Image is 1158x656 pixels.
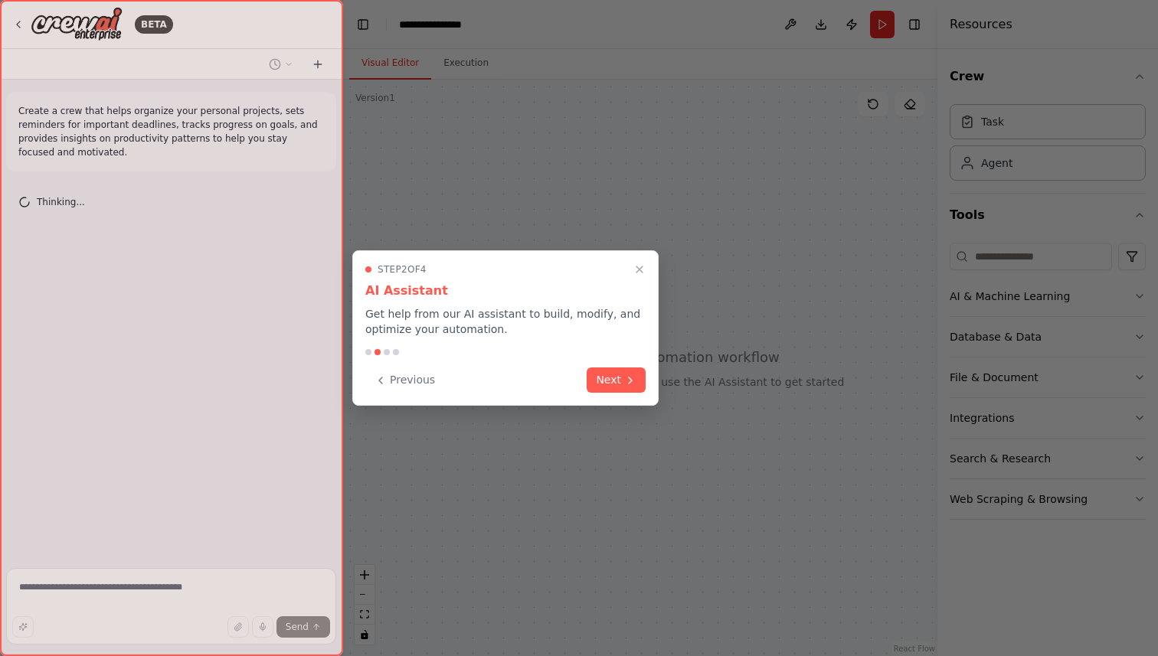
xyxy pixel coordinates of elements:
[378,263,427,276] span: Step 2 of 4
[587,367,646,393] button: Next
[352,14,374,35] button: Hide left sidebar
[365,367,444,393] button: Previous
[365,282,646,300] h3: AI Assistant
[630,260,649,279] button: Close walkthrough
[365,306,646,337] p: Get help from our AI assistant to build, modify, and optimize your automation.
